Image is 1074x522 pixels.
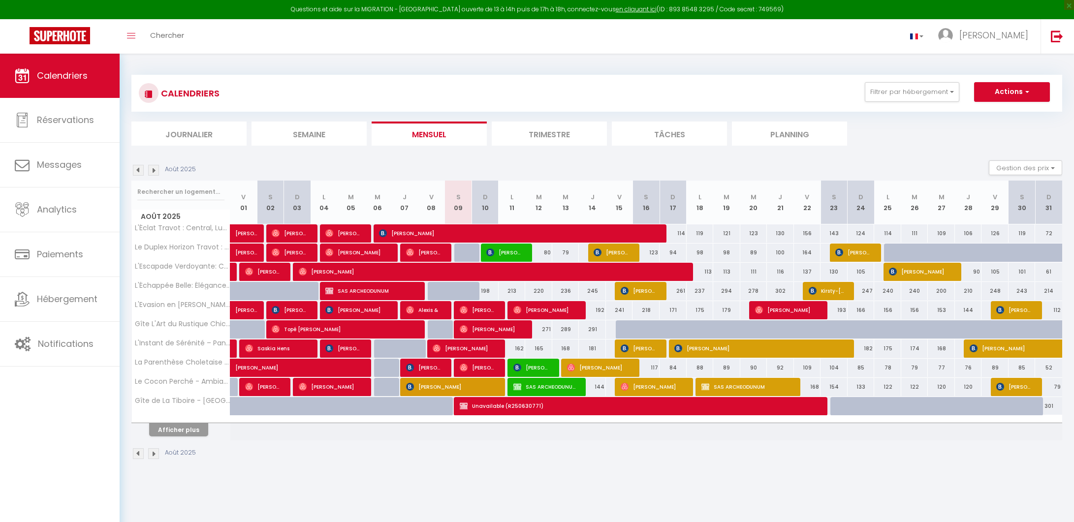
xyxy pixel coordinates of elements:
span: SAS ARCHEODUNUM [701,377,791,396]
div: 111 [901,224,928,243]
th: 10 [472,181,499,224]
div: 77 [928,359,955,377]
div: 218 [632,301,660,319]
th: 19 [713,181,740,224]
div: 181 [579,339,606,358]
span: Paiements [37,248,83,260]
span: [PERSON_NAME] [460,358,496,377]
abbr: D [295,192,300,202]
abbr: M [563,192,569,202]
span: [PERSON_NAME] [235,219,258,238]
div: 89 [740,244,767,262]
div: 200 [928,282,955,300]
span: [PERSON_NAME] [433,339,496,358]
th: 18 [687,181,714,224]
div: 137 [794,263,821,281]
div: 143 [821,224,848,243]
div: 294 [713,282,740,300]
div: 79 [552,244,579,262]
span: [PERSON_NAME] [299,377,362,396]
div: 124 [848,224,875,243]
div: 278 [740,282,767,300]
th: 03 [284,181,311,224]
li: Journalier [131,122,247,146]
th: 20 [740,181,767,224]
span: [PERSON_NAME] [486,243,522,262]
th: 29 [981,181,1009,224]
div: 214 [1035,282,1062,300]
div: 98 [713,244,740,262]
span: [PERSON_NAME] [959,29,1028,41]
abbr: L [886,192,889,202]
button: Filtrer par hébergement [865,82,959,102]
a: [PERSON_NAME] [230,301,257,320]
div: 104 [821,359,848,377]
li: Mensuel [372,122,487,146]
th: 06 [364,181,391,224]
div: 164 [794,244,821,262]
img: Super Booking [30,27,90,44]
abbr: S [268,192,273,202]
span: [PERSON_NAME] [621,281,657,300]
span: SAS ARCHEODUNUM [325,281,415,300]
span: [PERSON_NAME] [513,358,549,377]
span: [PERSON_NAME] [835,243,871,262]
div: 240 [874,282,901,300]
button: Actions [974,82,1050,102]
div: 84 [660,359,687,377]
span: Topé [PERSON_NAME] [272,320,416,338]
div: 247 [848,282,875,300]
abbr: D [670,192,675,202]
span: [PERSON_NAME] [755,301,818,319]
button: Gestion des prix [989,160,1062,175]
span: La Parenthèse Choletaise - Sérénité en [GEOGRAPHIC_DATA] [133,359,232,366]
div: 156 [794,224,821,243]
div: 80 [525,244,552,262]
div: 248 [981,282,1009,300]
span: L'Instant de Sérénité – Panorama et Style [133,339,232,347]
span: Gîte de La Tiboire - [GEOGRAPHIC_DATA] et de Jeux [133,397,232,404]
abbr: V [805,192,809,202]
span: [PERSON_NAME] [245,262,281,281]
span: Notifications [38,338,94,350]
div: 168 [928,339,955,358]
span: [PERSON_NAME] [272,301,308,319]
div: 220 [525,282,552,300]
div: 112 [1035,301,1062,319]
th: 09 [445,181,472,224]
div: 168 [794,378,821,396]
div: 85 [1009,359,1036,377]
div: 78 [874,359,901,377]
abbr: S [644,192,648,202]
abbr: M [375,192,380,202]
span: [PERSON_NAME] [406,243,442,262]
div: 122 [874,378,901,396]
th: 17 [660,181,687,224]
th: 04 [311,181,338,224]
iframe: LiveChat chat widget [1033,481,1074,522]
h3: CALENDRIERS [158,82,220,104]
img: logout [1051,30,1063,42]
li: Semaine [252,122,367,146]
span: [PERSON_NAME] [406,377,496,396]
div: 162 [499,339,526,358]
abbr: M [751,192,757,202]
span: SAS ARCHEODUNUM [513,377,576,396]
div: 113 [687,263,714,281]
div: 72 [1035,224,1062,243]
div: 92 [767,359,794,377]
div: 114 [660,224,687,243]
abbr: V [241,192,246,202]
a: [PERSON_NAME] [230,244,257,262]
th: 16 [632,181,660,224]
abbr: V [429,192,434,202]
div: 100 [767,244,794,262]
span: Analytics [37,203,77,215]
span: [PERSON_NAME] [325,224,361,243]
div: 192 [579,301,606,319]
abbr: L [698,192,701,202]
div: 301 [1035,397,1062,415]
div: 240 [901,282,928,300]
div: 109 [928,224,955,243]
input: Rechercher un logement... [137,183,224,201]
